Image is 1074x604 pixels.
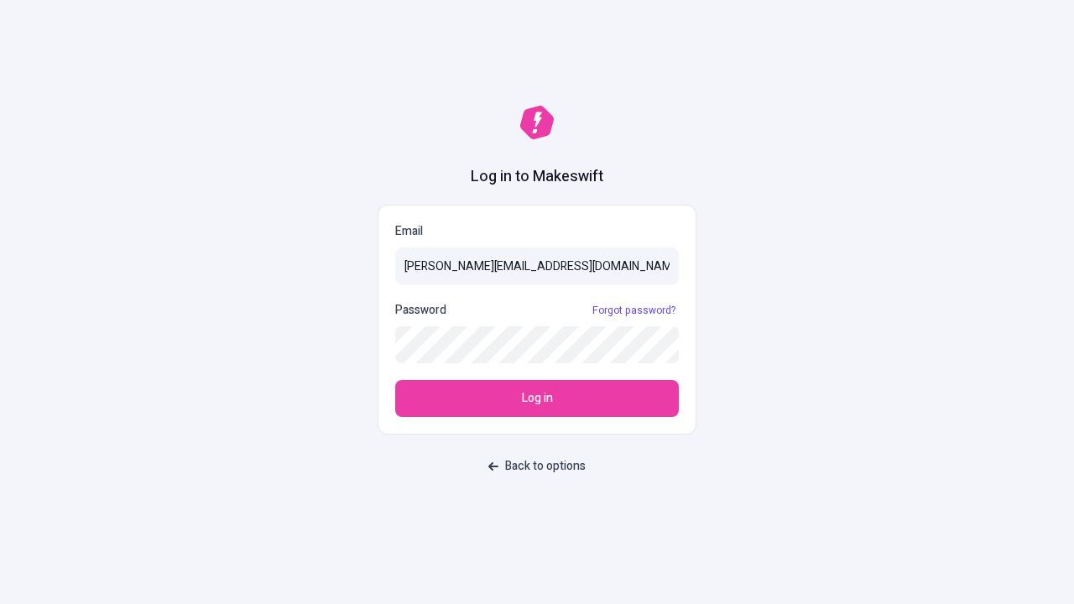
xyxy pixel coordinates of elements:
[522,389,553,408] span: Log in
[395,247,679,284] input: Email
[478,451,596,482] button: Back to options
[589,304,679,317] a: Forgot password?
[505,457,586,476] span: Back to options
[395,222,679,241] p: Email
[395,301,446,320] p: Password
[471,166,603,188] h1: Log in to Makeswift
[395,380,679,417] button: Log in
